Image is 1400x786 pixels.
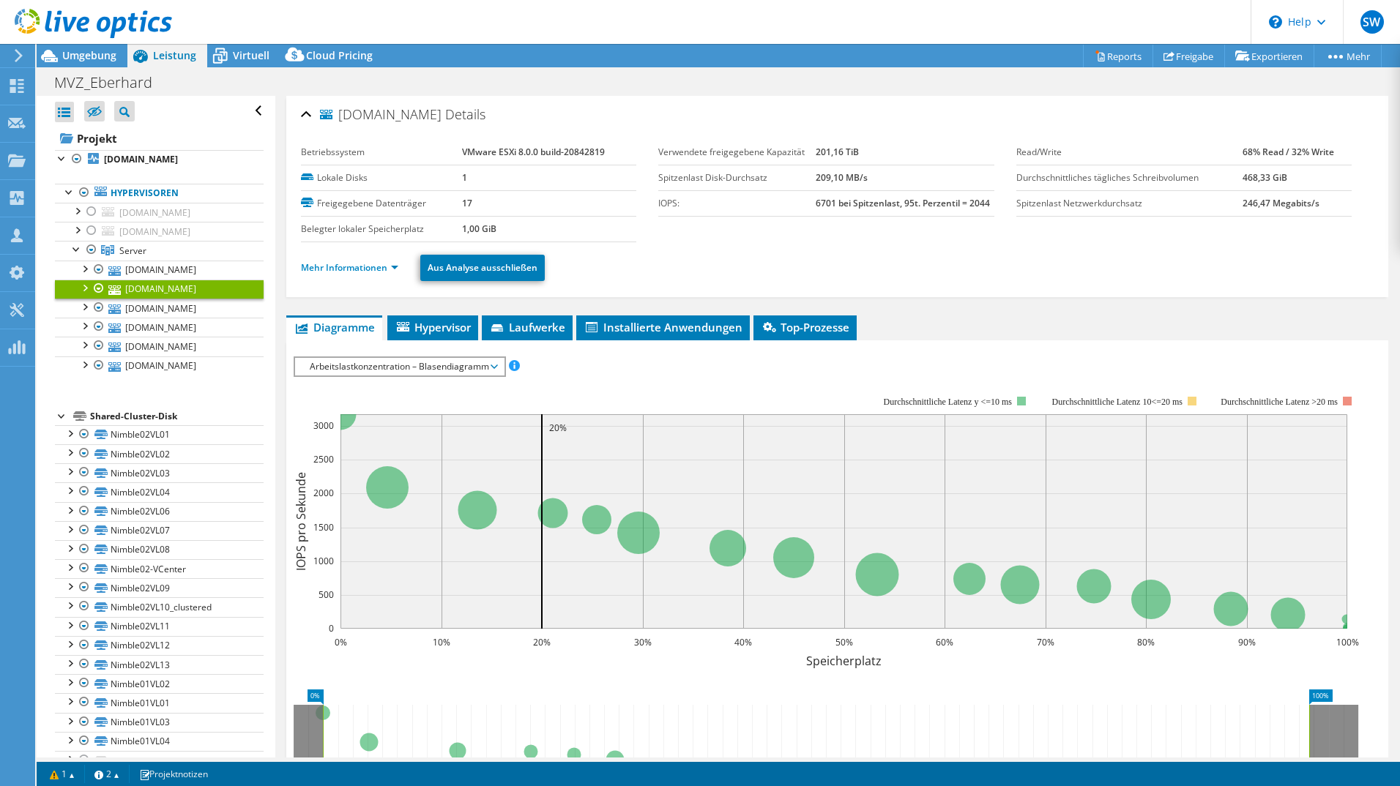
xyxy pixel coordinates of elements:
[301,171,463,185] label: Lokale Disks
[634,636,652,648] text: 30%
[1314,45,1382,67] a: Mehr
[320,108,442,122] span: [DOMAIN_NAME]
[883,397,1012,407] tspan: Durchschnittliche Latenz y <=10 ms
[306,48,373,62] span: Cloud Pricing
[806,653,882,669] text: Speicherplatz
[835,636,853,648] text: 50%
[1336,636,1358,648] text: 100%
[462,222,496,235] b: 1,00 GiB
[55,597,264,616] a: Nimble02VL10_clustered
[658,145,816,160] label: Verwendete freigegebene Kapazität
[1083,45,1153,67] a: Reports
[55,280,264,299] a: [DOMAIN_NAME]
[55,636,264,655] a: Nimble02VL12
[55,356,264,375] a: [DOMAIN_NAME]
[55,482,264,501] a: Nimble02VL04
[816,146,859,158] b: 201,16 TiB
[420,255,545,281] a: Aus Analyse ausschließen
[55,203,264,222] a: [DOMAIN_NAME]
[658,196,816,211] label: IOPS:
[658,171,816,185] label: Spitzenlast Disk-Durchsatz
[489,320,565,334] span: Laufwerke
[55,578,264,597] a: Nimble02VL09
[55,184,264,203] a: Hypervisoren
[334,636,346,648] text: 0%
[55,655,264,674] a: Nimble02VL13
[119,225,190,238] span: [DOMAIN_NAME]
[55,693,264,712] a: Nimble01VL01
[313,453,334,465] text: 2500
[55,150,264,169] a: [DOMAIN_NAME]
[734,636,752,648] text: 40%
[1360,10,1384,34] span: SW
[462,171,467,184] b: 1
[395,320,471,334] span: Hypervisor
[1224,45,1314,67] a: Exportieren
[104,153,178,165] b: [DOMAIN_NAME]
[313,419,334,432] text: 3000
[55,463,264,482] a: Nimble02VL03
[313,555,334,567] text: 1000
[302,358,496,375] span: Arbeitslastkonzentration – Blasendiagramm
[55,241,264,260] a: Server
[1269,15,1282,29] svg: \n
[55,540,264,559] a: Nimble02VL08
[329,622,334,635] text: 0
[153,48,196,62] span: Leistung
[816,171,868,184] b: 209,10 MB/s
[55,521,264,540] a: Nimble02VL07
[55,713,264,732] a: Nimble01VL03
[533,636,551,648] text: 20%
[55,751,264,770] a: VM-Grab
[55,559,264,578] a: Nimble02-VCenter
[1037,636,1054,648] text: 70%
[1221,397,1338,407] text: Durchschnittliche Latenz >20 ms
[301,222,463,236] label: Belegter lokaler Speicherplatz
[84,765,130,783] a: 2
[1016,196,1243,211] label: Spitzenlast Netzwerkdurchsatz
[1016,171,1243,185] label: Durchschnittliches tägliches Schreibvolumen
[55,261,264,280] a: [DOMAIN_NAME]
[301,196,463,211] label: Freigegebene Datenträger
[462,197,472,209] b: 17
[55,222,264,241] a: [DOMAIN_NAME]
[119,244,146,257] span: Server
[55,444,264,463] a: Nimble02VL02
[55,425,264,444] a: Nimble02VL01
[129,765,218,783] a: Projektnotizen
[48,75,175,91] h1: MVZ_Eberhard
[90,408,264,425] div: Shared-Cluster-Disk
[936,636,953,648] text: 60%
[1051,397,1183,407] tspan: Durchschnittliche Latenz 10<=20 ms
[462,146,605,158] b: VMware ESXi 8.0.0 build-20842819
[55,617,264,636] a: Nimble02VL11
[40,765,85,783] a: 1
[433,636,450,648] text: 10%
[55,502,264,521] a: Nimble02VL06
[55,674,264,693] a: Nimble01VL02
[319,588,334,601] text: 500
[761,320,849,334] span: Top-Prozesse
[584,320,742,334] span: Installierte Anwendungen
[62,48,116,62] span: Umgebung
[294,320,375,334] span: Diagramme
[301,145,463,160] label: Betriebssystem
[301,261,398,274] a: Mehr Informationen
[1153,45,1225,67] a: Freigabe
[1243,197,1319,209] b: 246,47 Megabits/s
[816,197,990,209] b: 6701 bei Spitzenlast, 95t. Perzentil = 2044
[1238,636,1256,648] text: 90%
[1243,146,1334,158] b: 68% Read / 32% Write
[55,127,264,150] a: Projekt
[119,206,190,219] span: [DOMAIN_NAME]
[233,48,269,62] span: Virtuell
[55,732,264,751] a: Nimble01VL04
[55,337,264,356] a: [DOMAIN_NAME]
[549,422,567,434] text: 20%
[293,472,309,571] text: IOPS pro Sekunde
[55,318,264,337] a: [DOMAIN_NAME]
[1016,145,1243,160] label: Read/Write
[1137,636,1155,648] text: 80%
[313,487,334,499] text: 2000
[55,299,264,318] a: [DOMAIN_NAME]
